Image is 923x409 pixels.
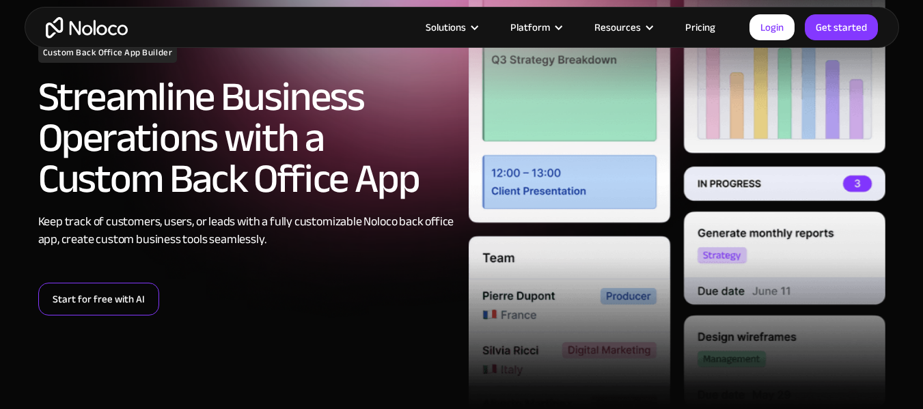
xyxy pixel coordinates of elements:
h2: Streamline Business Operations with a Custom Back Office App [38,76,455,199]
a: Login [749,14,795,40]
div: Platform [493,18,577,36]
a: Pricing [668,18,732,36]
div: Resources [594,18,641,36]
a: Start for free with AI [38,283,159,315]
a: home [46,17,128,38]
div: Platform [510,18,550,36]
div: Resources [577,18,668,36]
div: Keep track of customers, users, or leads with a fully customizable Noloco back office app, create... [38,213,455,249]
div: Solutions [426,18,466,36]
div: Solutions [409,18,493,36]
a: Get started [805,14,878,40]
